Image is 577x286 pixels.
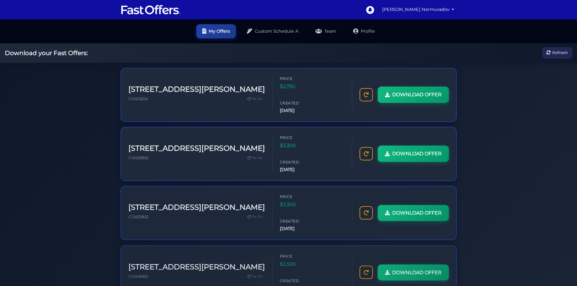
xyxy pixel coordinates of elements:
a: Re-Do [245,213,265,221]
a: DOWNLOAD OFFER [378,87,449,103]
a: DOWNLOAD OFFER [378,146,449,162]
h3: [STREET_ADDRESS][PERSON_NAME] [128,85,265,94]
h3: [STREET_ADDRESS][PERSON_NAME] [128,262,265,271]
span: $2,750 [280,83,316,90]
span: DOWNLOAD OFFER [392,150,442,158]
span: Created [280,100,316,106]
span: $3,300 [280,142,316,150]
span: Re-Do [252,273,263,279]
span: $2,500 [280,260,316,268]
h2: Download your Fast Offers: [5,49,88,57]
span: Re-Do [252,155,263,161]
span: DOWNLOAD OFFER [392,91,442,99]
span: DOWNLOAD OFFER [392,268,442,276]
h3: [STREET_ADDRESS][PERSON_NAME] [128,144,265,153]
a: DOWNLOAD OFFER [378,205,449,221]
a: Re-Do [245,95,265,103]
span: Price [280,76,316,81]
a: Profile [347,24,381,38]
span: C12432802 [128,156,148,160]
a: My Offers [196,24,236,38]
a: Re-Do [245,154,265,162]
span: [DATE] [280,107,316,114]
span: Re-Do [252,214,263,220]
span: [DATE] [280,225,316,232]
span: Price [280,194,316,199]
span: Created [280,277,316,283]
button: Refresh [542,48,572,59]
span: Created [280,159,316,165]
span: Created [280,218,316,224]
span: $3,300 [280,201,316,209]
h3: [STREET_ADDRESS][PERSON_NAME] [128,203,265,212]
span: [DATE] [280,166,316,173]
span: C12432802 [128,215,148,219]
span: Price [280,253,316,258]
span: C12419062 [128,274,148,278]
a: Custom Schedule A [241,24,304,38]
span: Re-Do [252,96,263,102]
iframe: Customerly Messenger Launcher [554,262,572,281]
span: Price [280,135,316,140]
a: [PERSON_NAME] Normuradov [380,4,457,15]
span: DOWNLOAD OFFER [392,209,442,217]
a: Team [309,24,342,38]
a: DOWNLOAD OFFER [378,264,449,280]
a: Re-Do [245,272,265,280]
span: Refresh [552,50,568,56]
span: C12413204 [128,97,148,101]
